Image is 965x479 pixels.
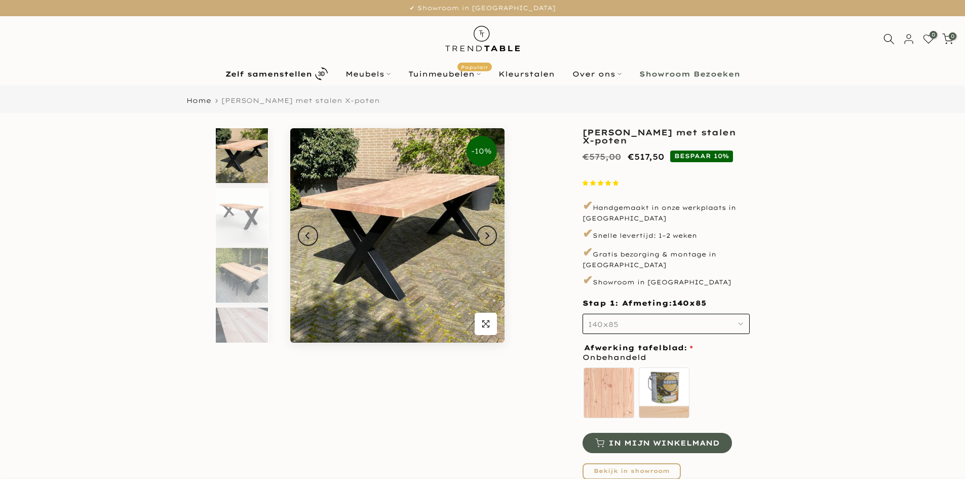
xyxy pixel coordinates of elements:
[672,299,706,309] span: 140x85
[949,32,956,40] span: 0
[583,225,750,242] p: Snelle levertijd: 1–2 weken
[608,439,719,447] span: In mijn winkelmand
[583,179,621,187] span: 4.87 stars
[942,33,953,45] a: 0
[216,188,268,243] img: Rechthoekige douglas tuintafel met zwarte stalen X-poten
[216,65,336,83] a: Zelf samenstellen
[438,16,527,61] img: trend-table
[225,70,312,78] b: Zelf samenstellen
[628,150,664,164] ins: €517,50
[583,244,750,269] p: Gratis bezorging & montage in [GEOGRAPHIC_DATA]
[336,68,399,80] a: Meubels
[186,97,211,104] a: Home
[563,68,630,80] a: Over ons
[670,151,733,162] span: BESPAAR 10%
[583,351,646,364] span: Onbehandeld
[290,128,505,343] img: Rechthoekige douglas tuintafel met stalen X-poten
[399,68,489,80] a: TuinmeubelenPopulair
[13,3,952,14] p: ✔ Showroom in [GEOGRAPHIC_DATA]
[583,198,593,213] span: ✔
[588,320,619,329] span: 140x85
[583,272,593,287] span: ✔
[216,128,268,183] img: Rechthoekige douglas tuintafel met stalen X-poten
[583,272,750,289] p: Showroom in [GEOGRAPHIC_DATA]
[583,433,732,453] button: In mijn winkelmand
[930,31,937,39] span: 0
[583,299,706,308] span: Stap 1: Afmeting:
[584,344,693,351] span: Afwerking tafelblad:
[583,314,750,334] button: 140x85
[630,68,749,80] a: Showroom Bezoeken
[583,128,750,144] h1: [PERSON_NAME] met stalen X-poten
[298,226,318,246] button: Previous
[477,226,497,246] button: Next
[457,62,492,71] span: Populair
[583,152,621,162] del: €575,00
[583,197,750,223] p: Handgemaakt in onze werkplaats in [GEOGRAPHIC_DATA]
[923,33,934,45] a: 0
[639,70,740,78] b: Showroom Bezoeken
[583,226,593,241] span: ✔
[221,96,380,104] span: [PERSON_NAME] met stalen X-poten
[583,244,593,260] span: ✔
[489,68,563,80] a: Kleurstalen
